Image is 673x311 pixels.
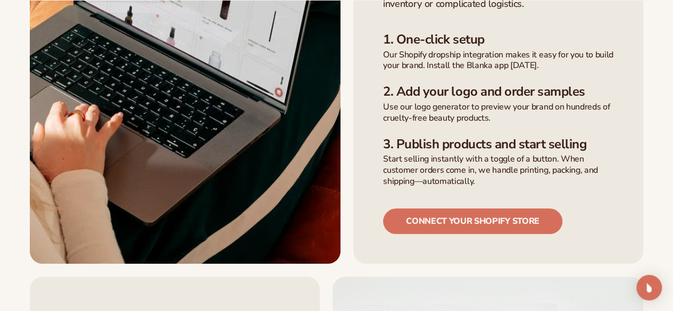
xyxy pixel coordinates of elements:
p: Use our logo generator to preview your brand on hundreds of cruelty-free beauty products. [383,102,613,124]
a: Connect your shopify store [383,208,562,234]
p: Start selling instantly with a toggle of a button. When customer orders come in, we handle printi... [383,154,613,187]
h3: 2. Add your logo and order samples [383,84,613,99]
h3: 1. One-click setup [383,32,613,47]
h3: 3. Publish products and start selling [383,137,613,152]
p: Our Shopify dropship integration makes it easy for you to build your brand. Install the Blanka ap... [383,49,613,72]
div: Open Intercom Messenger [636,275,662,300]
